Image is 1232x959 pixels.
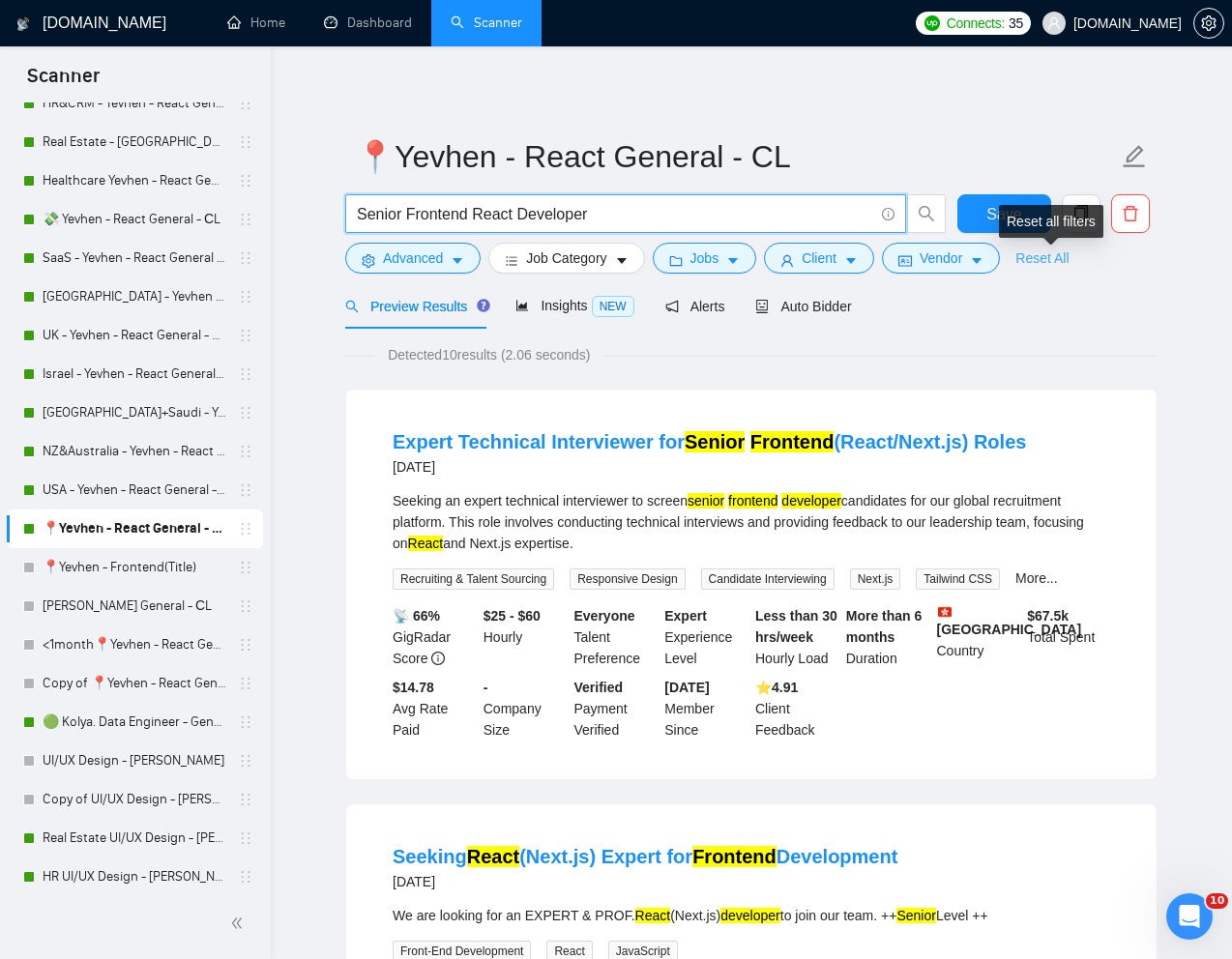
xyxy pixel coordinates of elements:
[43,161,226,200] a: Healthcare Yevhen - React General - СL
[451,253,464,268] span: caret-down
[408,536,444,551] mark: React
[615,253,629,268] span: caret-down
[43,703,226,741] a: 🟢 Kolya. Data Engineer - General
[393,568,554,590] span: Recruiting & Talent Sourcing
[238,328,253,343] span: holder
[665,300,679,313] span: notification
[933,605,1024,669] div: Country
[383,247,443,269] span: Advanced
[488,243,644,274] button: barsJob Categorycaret-down
[431,652,445,665] span: info-circle
[43,239,226,277] a: SaaS - Yevhen - React General - СL
[755,680,798,695] b: ⭐️ 4.91
[571,605,661,669] div: Talent Preference
[238,830,253,846] span: holder
[43,509,226,548] a: 📍Yevhen - React General - СL
[484,608,541,624] b: $25 - $60
[238,792,253,807] span: holder
[938,605,952,619] img: 🇭🇰
[1023,605,1114,669] div: Total Spent
[16,9,30,40] img: logo
[750,431,835,452] mark: Frontend
[43,277,226,316] a: [GEOGRAPHIC_DATA] - Yevhen - React General - СL
[986,202,1021,226] span: Save
[846,608,923,645] b: More than 6 months
[1015,247,1069,269] a: Reset All
[238,212,253,227] span: holder
[592,296,634,317] span: NEW
[393,870,897,893] div: [DATE]
[726,253,740,268] span: caret-down
[238,598,253,614] span: holder
[238,637,253,653] span: holder
[1166,893,1213,940] iframe: Intercom live chat
[43,857,226,896] a: HR UI/UX Design - [PERSON_NAME]
[1062,194,1100,233] button: copy
[947,13,1005,34] span: Connects:
[227,15,285,31] a: homeHome
[43,664,226,703] a: Copy of 📍Yevhen - React General - СL
[43,819,226,857] a: Real Estate UI/UX Design - [PERSON_NAME]
[802,247,836,269] span: Client
[345,243,481,274] button: settingAdvancedcaret-down
[728,493,777,509] mark: frontend
[1206,893,1228,909] span: 10
[924,15,940,31] img: upwork-logo.png
[374,344,603,365] span: Detected 10 results (2.06 seconds)
[669,253,683,268] span: folder
[781,493,841,509] mark: developer
[480,605,571,669] div: Hourly
[844,253,858,268] span: caret-down
[665,299,725,314] span: Alerts
[1122,144,1147,169] span: edit
[356,132,1118,181] input: Scanner name...
[1027,608,1069,624] b: $ 67.5k
[43,780,226,819] a: Copy of UI/UX Design - [PERSON_NAME]
[43,123,226,161] a: Real Estate - [GEOGRAPHIC_DATA] - React General - СL
[882,243,1000,274] button: idcardVendorcaret-down
[230,914,249,933] span: double-left
[43,355,226,393] a: Israel - Yevhen - React General - СL
[324,15,412,31] a: dashboardDashboard
[764,243,874,274] button: userClientcaret-down
[916,568,1000,590] span: Tailwind CSS
[43,393,226,432] a: [GEOGRAPHIC_DATA]+Saudi - Yevhen - React General - СL
[688,493,724,509] mark: senior
[43,432,226,471] a: NZ&Australia - Yevhen - React General - СL
[43,84,226,123] a: HR&CRM - Yevhen - React General - СL
[635,908,671,923] mark: React
[484,680,488,695] b: -
[238,134,253,150] span: holder
[664,608,707,624] b: Expert
[475,297,492,314] div: Tooltip anchor
[660,605,751,669] div: Experience Level
[1193,15,1224,31] a: setting
[999,205,1103,238] div: Reset all filters
[571,677,661,741] div: Payment Verified
[882,208,895,220] span: info-circle
[389,605,480,669] div: GigRadar Score
[751,677,842,741] div: Client Feedback
[43,200,226,239] a: 💸 Yevhen - React General - СL
[393,455,1026,479] div: [DATE]
[660,677,751,741] div: Member Since
[896,908,935,923] mark: Senior
[238,753,253,769] span: holder
[362,253,375,268] span: setting
[701,568,835,590] span: Candidate Interviewing
[480,677,571,741] div: Company Size
[574,608,635,624] b: Everyone
[755,608,837,645] b: Less than 30 hrs/week
[238,521,253,537] span: holder
[345,300,359,313] span: search
[755,300,769,313] span: robot
[1112,205,1149,222] span: delete
[751,605,842,669] div: Hourly Load
[1194,15,1223,31] span: setting
[238,869,253,885] span: holder
[43,548,226,587] a: 📍Yevhen - Frontend(Title)
[238,405,253,421] span: holder
[920,247,962,269] span: Vendor
[515,298,633,313] span: Insights
[664,680,709,695] b: [DATE]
